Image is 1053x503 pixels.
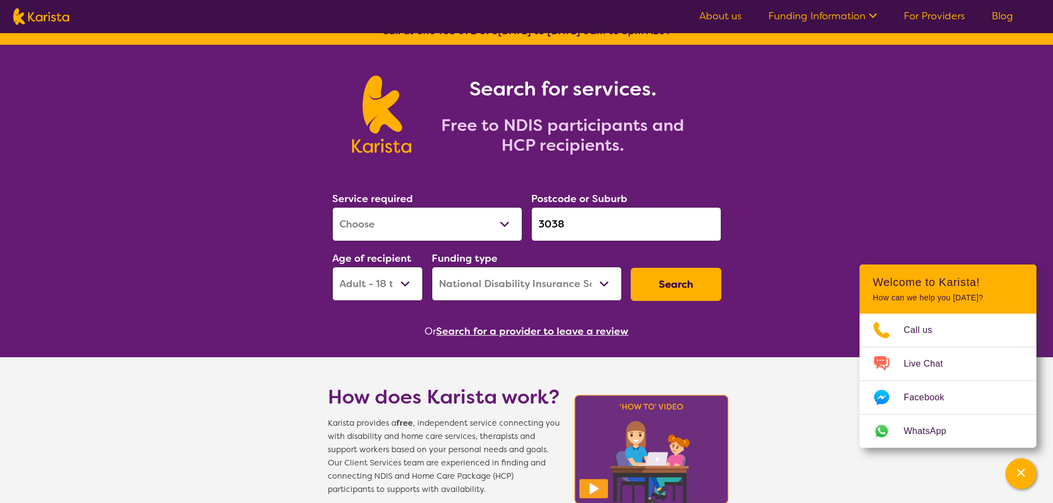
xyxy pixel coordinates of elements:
a: For Providers [904,9,965,23]
input: Type [531,207,721,241]
a: Web link opens in a new tab. [860,415,1036,448]
span: WhatsApp [904,423,960,440]
span: Live Chat [904,356,956,372]
button: Search [631,268,721,301]
button: Channel Menu [1005,458,1036,489]
button: Search for a provider to leave a review [436,323,628,340]
label: Postcode or Suburb [531,192,627,205]
span: Call us [904,322,946,338]
p: How can we help you [DATE]? [873,293,1023,303]
span: Karista provides a , independent service connecting you with disability and home care services, t... [328,417,560,496]
a: Funding Information [768,9,877,23]
h1: How does Karista work? [328,384,560,410]
label: Age of recipient [332,252,411,265]
div: Channel Menu [860,264,1036,448]
ul: Choose channel [860,314,1036,448]
img: Karista logo [13,8,69,25]
a: Blog [992,9,1013,23]
img: Karista logo [352,76,411,153]
label: Funding type [432,252,497,265]
span: Or [425,323,436,340]
b: free [396,418,413,428]
h2: Free to NDIS participants and HCP recipients. [425,115,701,155]
label: Service required [332,192,413,205]
span: Facebook [904,389,957,406]
a: About us [699,9,742,23]
h2: Welcome to Karista! [873,276,1023,289]
h1: Search for services. [425,76,701,102]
